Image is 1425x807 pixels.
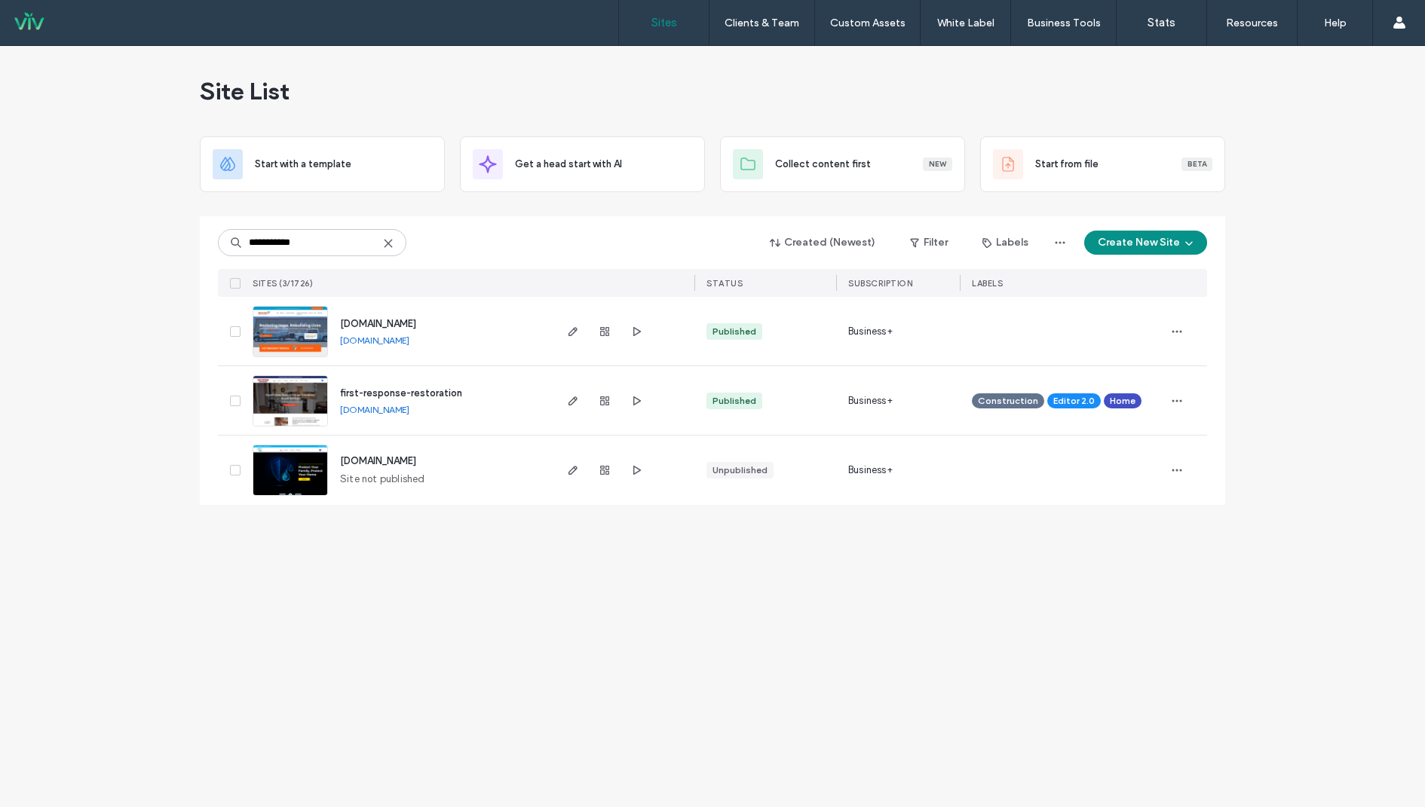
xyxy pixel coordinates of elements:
[895,231,963,255] button: Filter
[200,76,290,106] span: Site List
[1226,17,1278,29] label: Resources
[775,157,871,172] span: Collect content first
[712,463,768,477] div: Unpublished
[1110,394,1135,408] span: Home
[1084,231,1207,255] button: Create New Site
[969,231,1042,255] button: Labels
[200,136,445,192] div: Start with a template
[651,16,677,29] label: Sites
[340,318,416,329] a: [DOMAIN_NAME]
[340,335,409,346] a: [DOMAIN_NAME]
[848,393,893,408] span: Business+
[712,325,756,338] div: Published
[340,387,462,399] a: first-response-restoration
[720,136,965,192] div: Collect content firstNew
[1053,394,1095,408] span: Editor 2.0
[937,17,994,29] label: White Label
[1181,157,1212,171] div: Beta
[923,157,952,171] div: New
[1027,17,1101,29] label: Business Tools
[1148,16,1175,29] label: Stats
[1035,157,1099,172] span: Start from file
[848,278,912,289] span: SUBSCRIPTION
[848,463,893,478] span: Business+
[340,455,416,466] a: [DOMAIN_NAME]
[980,136,1225,192] div: Start from fileBeta
[706,278,743,289] span: STATUS
[1324,17,1347,29] label: Help
[460,136,705,192] div: Get a head start with AI
[515,157,622,172] span: Get a head start with AI
[340,472,425,487] span: Site not published
[340,404,409,415] a: [DOMAIN_NAME]
[830,17,906,29] label: Custom Assets
[972,278,1003,289] span: LABELS
[725,17,799,29] label: Clients & Team
[978,394,1038,408] span: Construction
[757,231,889,255] button: Created (Newest)
[712,394,756,408] div: Published
[255,157,351,172] span: Start with a template
[253,278,313,289] span: SITES (3/1726)
[848,324,893,339] span: Business+
[35,11,66,24] span: Help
